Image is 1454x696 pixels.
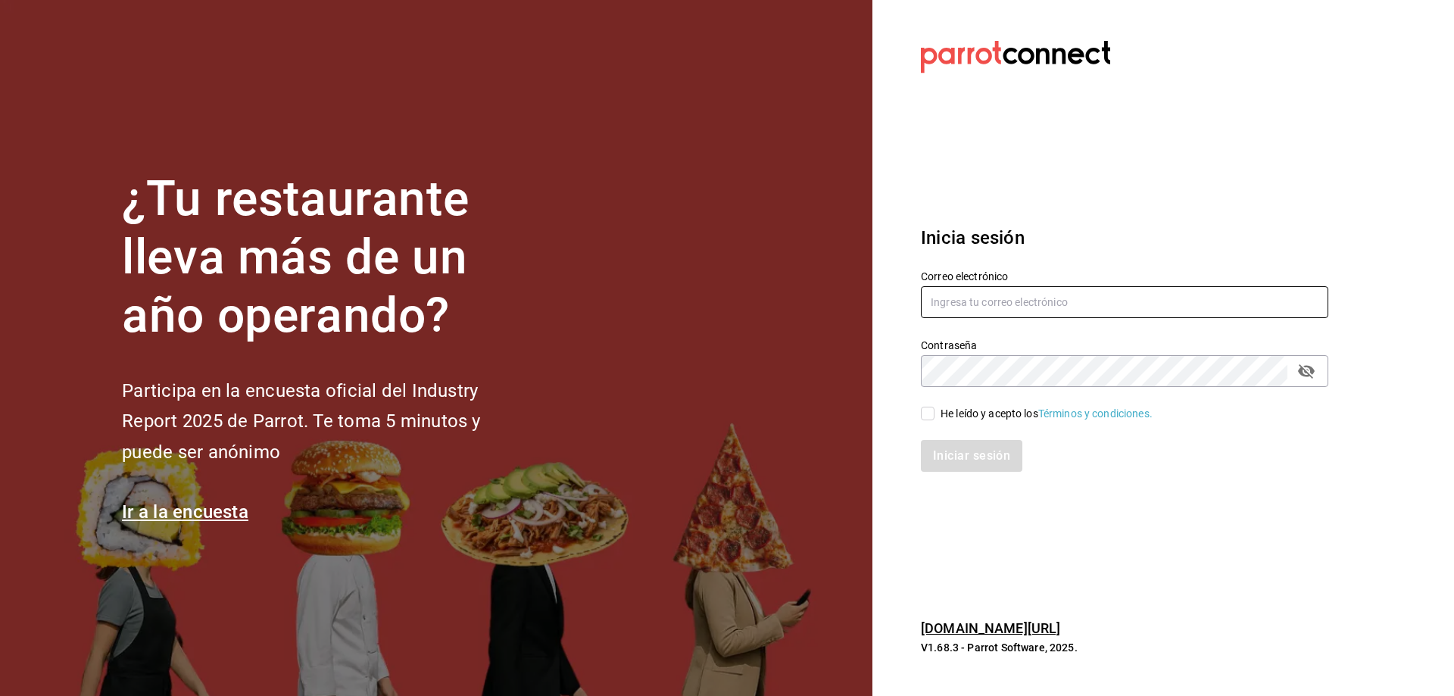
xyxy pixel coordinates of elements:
[122,501,248,523] a: Ir a la encuesta
[1038,407,1153,420] a: Términos y condiciones.
[921,340,1328,351] label: Contraseña
[921,286,1328,318] input: Ingresa tu correo electrónico
[1293,358,1319,384] button: passwordField
[921,224,1328,251] h3: Inicia sesión
[941,406,1153,422] div: He leído y acepto los
[921,271,1328,282] label: Correo electrónico
[122,376,531,468] h2: Participa en la encuesta oficial del Industry Report 2025 de Parrot. Te toma 5 minutos y puede se...
[921,640,1328,655] p: V1.68.3 - Parrot Software, 2025.
[921,620,1060,636] a: [DOMAIN_NAME][URL]
[122,170,531,345] h1: ¿Tu restaurante lleva más de un año operando?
